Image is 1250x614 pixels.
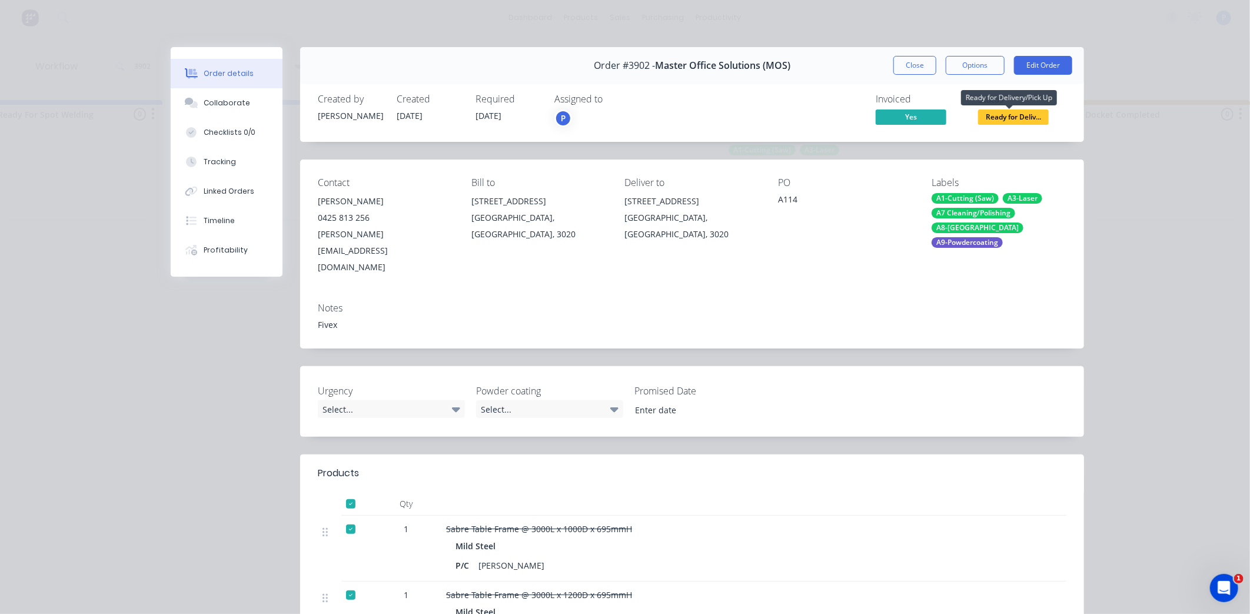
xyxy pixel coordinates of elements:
[978,109,1049,127] button: Ready for Deliv...
[932,193,999,204] div: A1-Cutting (Saw)
[204,98,250,108] div: Collaborate
[456,537,500,555] div: Mild Steel
[471,177,606,188] div: Bill to
[171,235,282,265] button: Profitability
[318,400,465,418] div: Select...
[318,193,453,276] div: [PERSON_NAME]0425 813 256[PERSON_NAME][EMAIL_ADDRESS][DOMAIN_NAME]
[1003,193,1042,204] div: A3-Laser
[634,384,782,398] label: Promised Date
[961,90,1057,105] div: Ready for Delivery/Pick Up
[397,94,461,105] div: Created
[625,193,760,243] div: [STREET_ADDRESS][GEOGRAPHIC_DATA], [GEOGRAPHIC_DATA], 3020
[476,384,623,398] label: Powder coating
[471,193,606,243] div: [STREET_ADDRESS][GEOGRAPHIC_DATA], [GEOGRAPHIC_DATA], 3020
[932,177,1066,188] div: Labels
[476,94,540,105] div: Required
[371,492,441,516] div: Qty
[1210,574,1238,602] iframe: Intercom live chat
[171,88,282,118] button: Collaborate
[476,110,501,121] span: [DATE]
[318,303,1066,314] div: Notes
[1014,56,1072,75] button: Edit Order
[594,60,655,71] span: Order #3902 -
[318,210,453,226] div: 0425 813 256
[471,193,606,210] div: [STREET_ADDRESS]
[778,177,913,188] div: PO
[778,193,913,210] div: A114
[171,118,282,147] button: Checklists 0/0
[456,557,474,574] div: P/C
[404,523,408,535] span: 1
[318,318,1066,331] div: Fivex
[171,206,282,235] button: Timeline
[318,226,453,276] div: [PERSON_NAME][EMAIL_ADDRESS][DOMAIN_NAME]
[171,177,282,206] button: Linked Orders
[932,237,1003,248] div: A9-Powdercoating
[318,109,383,122] div: [PERSON_NAME]
[932,208,1015,218] div: A7 Cleaning/Polishing
[446,589,632,600] span: Sabre Table Frame @ 3000L x 1200D x 695mmH
[204,68,254,79] div: Order details
[318,193,453,210] div: [PERSON_NAME]
[978,109,1049,124] span: Ready for Deliv...
[554,94,672,105] div: Assigned to
[554,109,572,127] button: P
[318,466,359,480] div: Products
[625,177,760,188] div: Deliver to
[627,401,773,419] input: Enter date
[404,589,408,601] span: 1
[397,110,423,121] span: [DATE]
[171,59,282,88] button: Order details
[446,523,632,535] span: Sabre Table Frame @ 3000L x 1000D x 695mmH
[876,94,964,105] div: Invoiced
[625,210,760,243] div: [GEOGRAPHIC_DATA], [GEOGRAPHIC_DATA], 3020
[204,127,255,138] div: Checklists 0/0
[318,384,465,398] label: Urgency
[946,56,1005,75] button: Options
[204,245,248,255] div: Profitability
[204,186,254,197] div: Linked Orders
[318,94,383,105] div: Created by
[932,223,1023,233] div: A8-[GEOGRAPHIC_DATA]
[655,60,790,71] span: Master Office Solutions (MOS)
[318,177,453,188] div: Contact
[476,400,623,418] div: Select...
[171,147,282,177] button: Tracking
[474,557,549,574] div: [PERSON_NAME]
[204,215,235,226] div: Timeline
[471,210,606,243] div: [GEOGRAPHIC_DATA], [GEOGRAPHIC_DATA], 3020
[1234,574,1244,583] span: 1
[625,193,760,210] div: [STREET_ADDRESS]
[876,109,946,124] span: Yes
[893,56,936,75] button: Close
[204,157,236,167] div: Tracking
